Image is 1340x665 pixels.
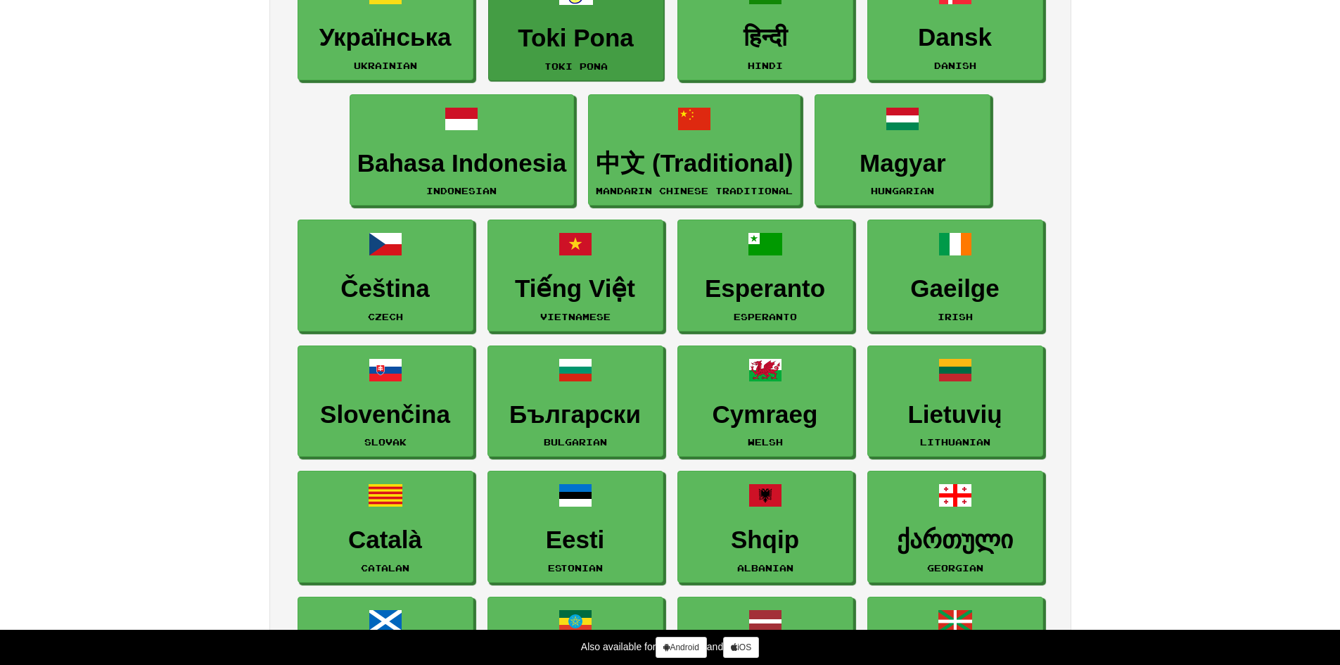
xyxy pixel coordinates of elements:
h3: Български [495,401,656,429]
h3: Cymraeg [685,401,846,429]
h3: Українська [305,24,466,51]
small: Lithuanian [920,437,990,447]
small: Estonian [548,563,603,573]
small: Irish [938,312,973,322]
a: ShqipAlbanian [677,471,853,583]
a: 中文 (Traditional)Mandarin Chinese Traditional [588,94,800,206]
h3: ქართული [875,526,1035,554]
a: Android [656,637,706,658]
small: Toki Pona [544,61,608,71]
small: Czech [368,312,403,322]
a: CatalàCatalan [298,471,473,583]
h3: Slovenčina [305,401,466,429]
h3: Tiếng Việt [495,275,656,303]
a: SlovenčinaSlovak [298,346,473,457]
small: Georgian [927,563,983,573]
a: Bahasa IndonesiaIndonesian [350,94,575,206]
h3: Català [305,526,466,554]
small: Ukrainian [354,61,417,70]
h3: 中文 (Traditional) [596,150,793,177]
small: Mandarin Chinese Traditional [596,186,793,196]
h3: Čeština [305,275,466,303]
small: Albanian [737,563,793,573]
a: ქართულიGeorgian [867,471,1043,583]
small: Catalan [361,563,409,573]
h3: Esperanto [685,275,846,303]
a: CymraegWelsh [677,346,853,457]
small: Hungarian [871,186,934,196]
h3: Dansk [875,24,1035,51]
a: EsperantoEsperanto [677,220,853,331]
a: LietuviųLithuanian [867,346,1043,457]
h3: Gaeilge [875,275,1035,303]
h3: Lietuvių [875,401,1035,429]
small: Hindi [748,61,783,70]
a: БългарскиBulgarian [487,346,663,457]
small: Vietnamese [540,312,611,322]
a: iOS [723,637,759,658]
small: Danish [934,61,976,70]
a: GaeilgeIrish [867,220,1043,331]
a: MagyarHungarian [815,94,990,206]
small: Esperanto [734,312,797,322]
h3: Toki Pona [496,25,656,52]
a: ČeštinaCzech [298,220,473,331]
small: Welsh [748,437,783,447]
small: Slovak [364,437,407,447]
a: Tiếng ViệtVietnamese [487,220,663,331]
h3: Bahasa Indonesia [357,150,567,177]
h3: Magyar [822,150,983,177]
small: Bulgarian [544,437,607,447]
h3: Eesti [495,526,656,554]
h3: हिन्दी [685,24,846,51]
a: EestiEstonian [487,471,663,583]
h3: Shqip [685,526,846,554]
small: Indonesian [426,186,497,196]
